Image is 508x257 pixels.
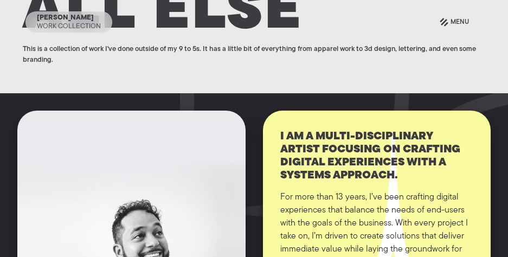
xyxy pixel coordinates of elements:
[23,44,486,66] div: This is a collection of work I've done outside of my 9 to 5s. It has a little bit of everything f...
[37,14,94,22] div: [PERSON_NAME]
[25,11,112,33] a: [PERSON_NAME]Work Collection
[280,130,474,182] h3: I am a multi-disciplinary artist focusing on crafting digital experiences with a systems approach.
[426,11,483,34] a: Menu
[37,22,101,31] div: Work Collection
[451,16,469,29] div: Menu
